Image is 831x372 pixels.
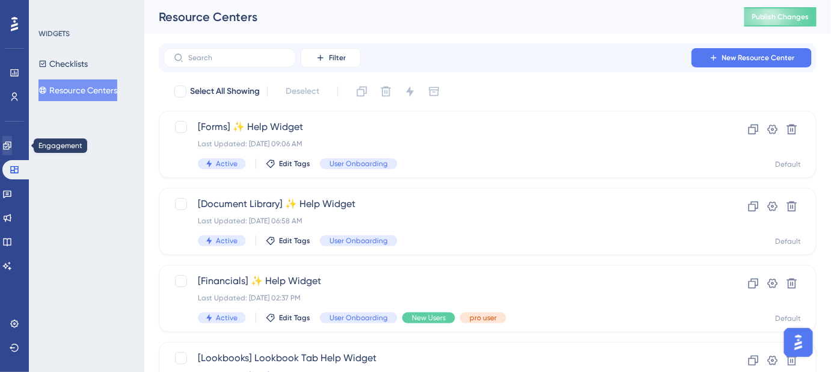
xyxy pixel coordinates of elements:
span: [Financials] ✨ Help Widget [198,274,681,288]
span: Active [216,159,238,169]
span: Edit Tags [279,313,310,323]
span: Deselect [286,84,319,99]
span: Filter [329,53,346,63]
input: Search [188,54,286,62]
button: Publish Changes [744,7,817,26]
button: Edit Tags [266,236,310,246]
span: New Resource Center [722,53,795,63]
button: Edit Tags [266,313,310,323]
button: Resource Centers [38,79,117,101]
button: Edit Tags [266,159,310,169]
span: pro user [470,313,497,323]
span: [Forms] ✨ Help Widget [198,120,681,134]
div: Default [776,237,802,246]
iframe: UserGuiding AI Assistant Launcher [780,324,817,361]
div: WIDGETS [38,29,70,39]
button: Deselect [275,81,330,102]
span: User Onboarding [330,236,388,246]
div: Default [776,314,802,323]
span: [Lookbooks] Lookbook Tab Help Widget [198,351,681,365]
span: Publish Changes [752,12,809,22]
span: [Document Library] ✨ Help Widget [198,197,681,211]
div: Last Updated: [DATE] 06:58 AM [198,216,681,226]
span: Select All Showing [190,84,260,99]
span: User Onboarding [330,313,388,323]
div: Resource Centers [159,8,714,25]
span: Active [216,236,238,246]
div: Default [776,160,802,169]
span: New Users [412,313,446,323]
span: Edit Tags [279,159,310,169]
button: New Resource Center [691,48,812,67]
span: Edit Tags [279,236,310,246]
span: User Onboarding [330,159,388,169]
button: Filter [301,48,361,67]
div: Last Updated: [DATE] 09:06 AM [198,139,681,149]
span: Active [216,313,238,323]
button: Checklists [38,53,88,75]
div: Last Updated: [DATE] 02:37 PM [198,293,681,303]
